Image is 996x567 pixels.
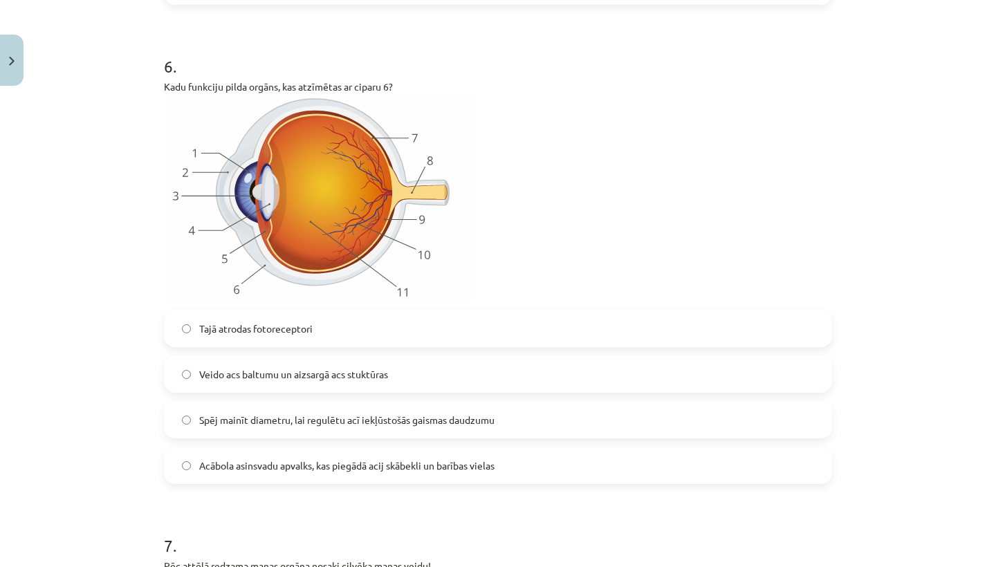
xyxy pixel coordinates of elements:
h1: 7 . [164,512,832,555]
input: Spēj mainīt diametru, lai regulētu acī iekļūstošās gaismas daudzumu [182,416,191,425]
span: Acābola asinsvadu apvalks, kas piegādā acij skābekli un barības vielas [199,458,495,473]
img: icon-close-lesson-0947bae3869378f0d4975bcd49f059093ad1ed9edebbc8119c70593378902aed.svg [9,57,15,66]
input: Veido acs baltumu un aizsargā acs stuktūras [182,370,191,379]
input: Acābola asinsvadu apvalks, kas piegādā acij skābekli un barības vielas [182,461,191,470]
span: Spēj mainīt diametru, lai regulētu acī iekļūstošās gaismas daudzumu [199,413,495,427]
input: Tajā atrodas fotoreceptori [182,324,191,333]
h1: 6 . [164,32,832,75]
span: Tajā atrodas fotoreceptori [199,322,313,336]
p: Kadu funkciju pilda orgāns, kas atzīmētas ar ciparu 6? [164,80,832,301]
span: Veido acs baltumu un aizsargā acs stuktūras [199,367,388,382]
